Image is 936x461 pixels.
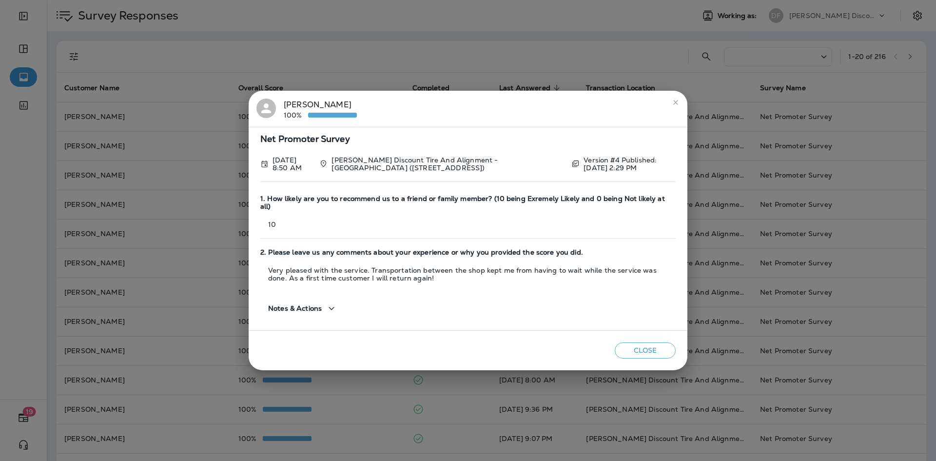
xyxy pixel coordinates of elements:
[273,156,312,172] p: Sep 26, 2025 8:50 AM
[615,342,676,359] button: Close
[260,295,345,322] button: Notes & Actions
[260,266,676,282] p: Very pleased with the service. Transportation between the shop kept me from having to wait while ...
[260,248,676,257] span: 2. Please leave us any comments about your experience or why you provided the score you did.
[284,111,308,119] p: 100%
[284,99,357,119] div: [PERSON_NAME]
[260,135,676,143] span: Net Promoter Survey
[331,156,564,172] p: [PERSON_NAME] Discount Tire And Alignment - [GEOGRAPHIC_DATA] ([STREET_ADDRESS])
[268,304,322,313] span: Notes & Actions
[260,195,676,211] span: 1. How likely are you to recommend us to a friend or family member? (10 being Exremely Likely and...
[584,156,676,172] p: Version #4 Published: [DATE] 2:29 PM
[260,220,676,228] p: 10
[668,95,683,110] button: close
